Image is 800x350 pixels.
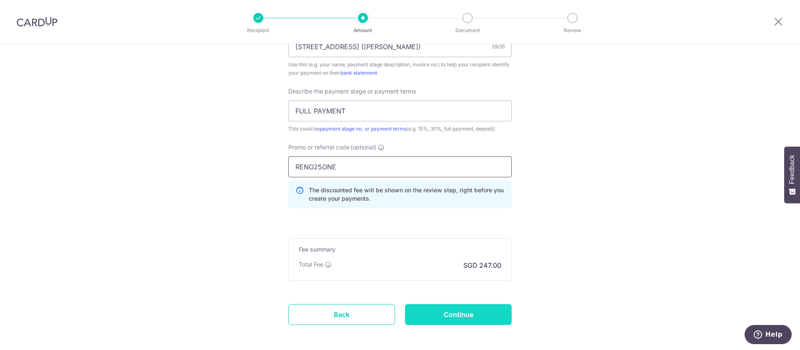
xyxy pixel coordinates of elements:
[299,260,323,269] p: Total Fee
[288,304,395,325] a: Back
[542,26,603,35] p: Review
[492,43,505,51] div: 29/35
[309,186,505,203] p: The discounted fee will be shown on the review step, right before you create your payments.
[437,26,498,35] p: Document
[299,245,501,254] h5: Fee summary
[320,126,407,132] a: payment stage no. or payment terms
[288,87,416,96] span: Describe the payment stage or payment terms
[788,155,796,184] span: Feedback
[288,60,512,77] div: Use this (e.g. your name, payment stage description, invoice no.) to help your recipient identify...
[463,260,501,270] p: SGD 247.00
[784,146,800,203] button: Feedback - Show survey
[332,26,394,35] p: Amount
[405,304,512,325] input: Continue
[288,125,512,133] div: This could be (e.g. 15%, 30%, full payment, deposit).
[340,70,377,76] a: bank statement
[288,143,350,151] span: Promo or referral code
[350,143,376,151] span: (optional)
[227,26,289,35] p: Recipient
[17,17,57,27] img: CardUp
[745,325,792,346] iframe: Opens a widget where you can find more information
